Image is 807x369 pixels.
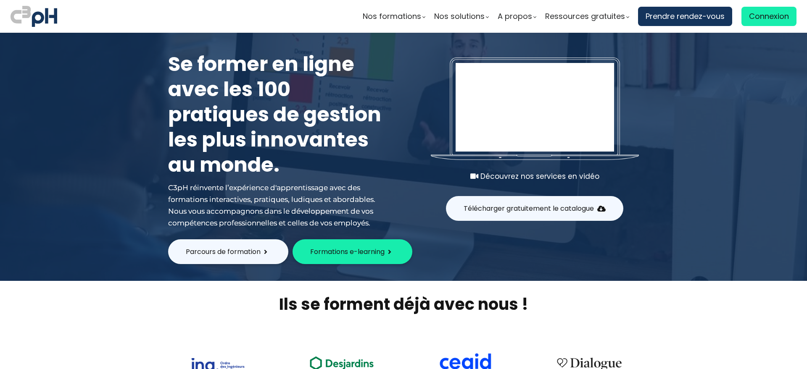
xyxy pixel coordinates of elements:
[168,239,288,264] button: Parcours de formation
[158,293,649,315] h2: Ils se forment déjà avec nous !
[638,7,732,26] a: Prendre rendez-vous
[446,196,623,221] button: Télécharger gratuitement le catalogue
[498,10,532,23] span: A propos
[646,10,725,23] span: Prendre rendez-vous
[431,170,639,182] div: Découvrez nos services en vidéo
[434,10,485,23] span: Nos solutions
[545,10,625,23] span: Ressources gratuites
[168,52,387,178] h1: Se former en ligne avec les 100 pratiques de gestion les plus innovantes au monde.
[741,7,796,26] a: Connexion
[464,203,594,214] span: Télécharger gratuitement le catalogue
[186,246,261,257] span: Parcours de formation
[293,239,412,264] button: Formations e-learning
[363,10,421,23] span: Nos formations
[11,4,57,29] img: logo C3PH
[749,10,789,23] span: Connexion
[310,246,385,257] span: Formations e-learning
[168,182,387,229] div: C3pH réinvente l’expérience d'apprentissage avec des formations interactives, pratiques, ludiques...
